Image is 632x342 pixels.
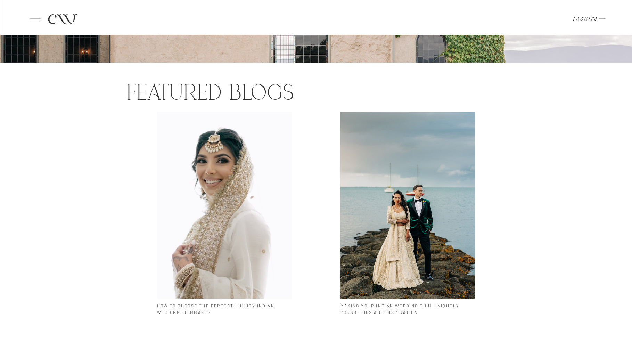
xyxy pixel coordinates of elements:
[48,13,77,25] a: CW
[157,302,290,315] a: How to Choose the Perfect Luxury Indian Wedding Filmmaker
[340,302,473,315] a: MAKING YOUR Indian WEDDING FILM UNIQUELY YOURS: TIPS AND INSPIRATION
[126,85,366,119] h3: featured Blogs
[573,15,593,22] a: Inquire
